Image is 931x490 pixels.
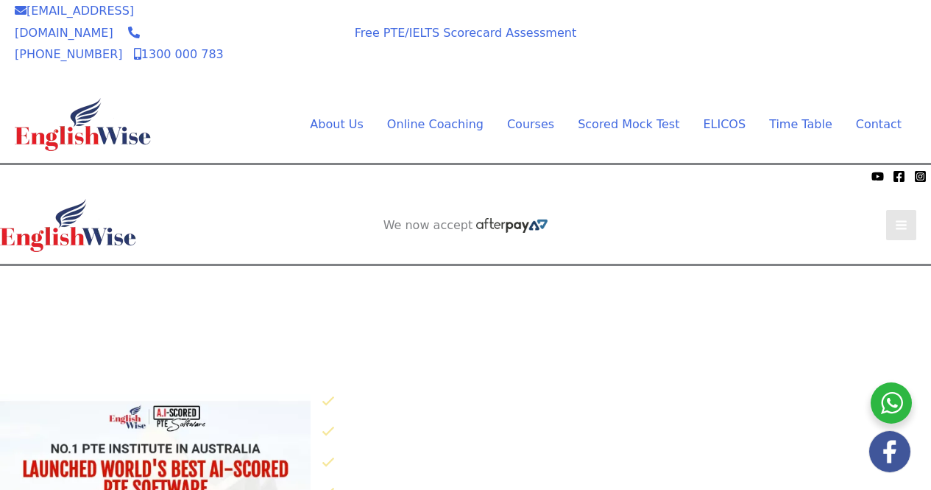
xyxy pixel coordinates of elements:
span: Scored Mock Test [578,117,679,131]
a: AI SCORED PTE SOFTWARE REGISTER FOR FREE SOFTWARE TRIAL [353,278,580,307]
span: ELICOS [703,117,746,131]
p: Click below to know why EnglishWise has worlds best AI scored PTE software [311,357,931,379]
li: 250 Speaking Practice Questions [322,420,931,444]
img: Afterpay-Logo [89,172,130,181]
a: 1300 000 783 [134,47,224,61]
span: Courses [507,117,554,131]
span: About Us [310,117,363,131]
aside: Header Widget 2 [376,218,556,234]
a: Scored Mock TestMenu Toggle [566,113,691,136]
a: [EMAIL_ADDRESS][DOMAIN_NAME] [15,4,134,40]
a: Contact [844,113,902,136]
img: cropped-ew-logo [15,98,151,151]
span: We now accept [383,218,473,233]
a: Facebook [893,170,905,183]
a: Time TableMenu Toggle [757,113,844,136]
aside: Header Widget 1 [659,19,916,67]
img: Afterpay-Logo [267,54,308,62]
span: Time Table [769,117,832,131]
span: We now accept [256,21,317,51]
span: Online Coaching [387,117,484,131]
a: ELICOS [691,113,757,136]
li: 30X AI Scored Full Length Mock Tests [322,390,931,414]
img: white-facebook.png [869,431,910,472]
a: Instagram [914,170,927,183]
a: Online CoachingMenu Toggle [375,113,495,136]
aside: Header Widget 1 [337,266,595,314]
span: We now accept [7,169,85,183]
img: Afterpay-Logo [476,218,548,233]
a: Free PTE/IELTS Scorecard Assessment [355,26,576,40]
nav: Site Navigation: Main Menu [275,113,902,136]
a: YouTube [871,170,884,183]
a: About UsMenu Toggle [298,113,375,136]
li: 50 Writing Practice Questions [322,451,931,475]
a: AI SCORED PTE SOFTWARE REGISTER FOR FREE SOFTWARE TRIAL [674,31,902,60]
span: Contact [856,117,902,131]
a: CoursesMenu Toggle [495,113,566,136]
